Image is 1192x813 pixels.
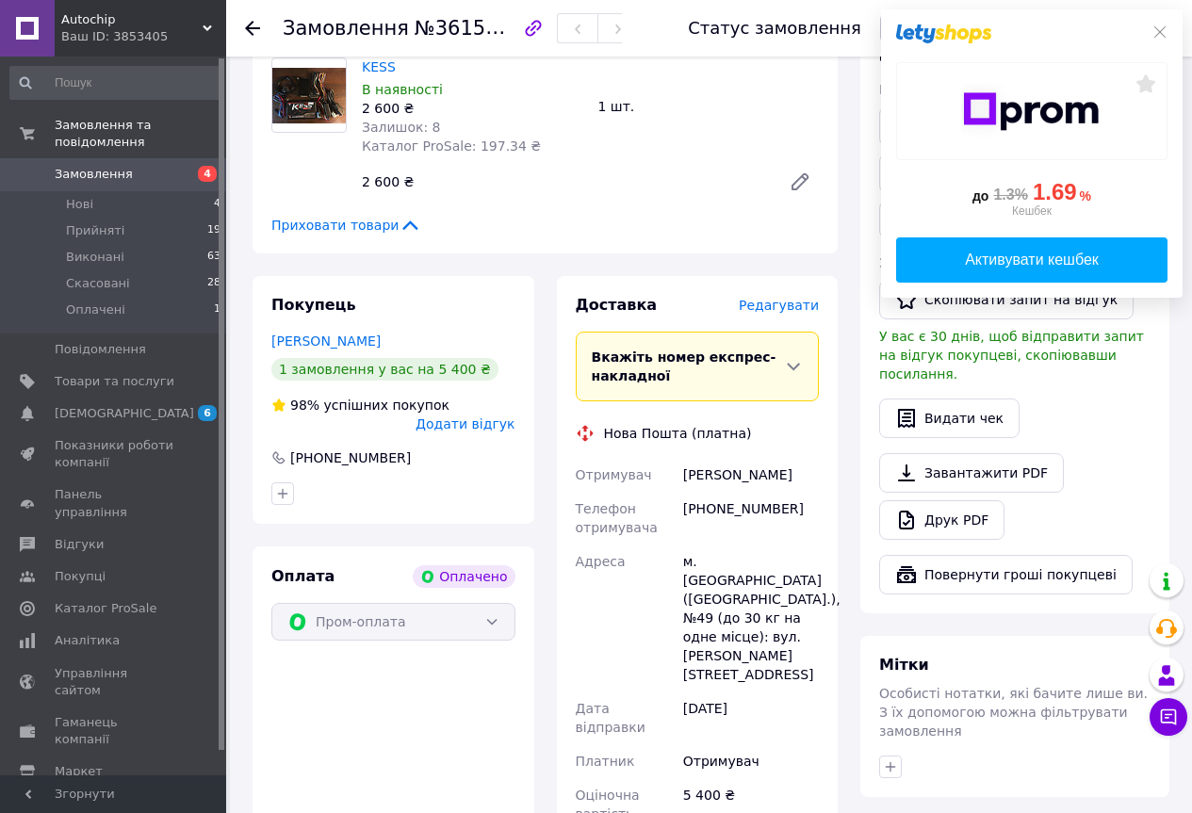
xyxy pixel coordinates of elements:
[55,665,174,699] span: Управління сайтом
[879,280,1134,319] button: Скопіювати запит на відгук
[198,166,217,182] span: 4
[288,448,413,467] div: [PHONE_NUMBER]
[739,298,819,313] span: Редагувати
[271,296,356,314] span: Покупець
[879,255,1088,270] span: Запит на відгук про компанію
[576,754,635,769] span: Платник
[66,222,124,239] span: Прийняті
[198,405,217,421] span: 6
[679,744,823,778] div: Отримувач
[61,28,226,45] div: Ваш ID: 3853405
[576,467,652,482] span: Отримувач
[66,196,93,213] span: Нові
[576,501,658,535] span: Телефон отримувача
[1150,698,1187,736] button: Чат з покупцем
[879,555,1133,594] button: Повернути гроші покупцеві
[55,600,156,617] span: Каталог ProSale
[679,545,823,691] div: м. [GEOGRAPHIC_DATA] ([GEOGRAPHIC_DATA].), №49 (до 30 кг на одне місце): вул. [PERSON_NAME][STREE...
[362,120,441,135] span: Залишок: 8
[599,424,757,443] div: Нова Пошта (платна)
[271,333,381,349] a: [PERSON_NAME]
[879,453,1064,493] a: Завантажити PDF
[879,500,1004,540] a: Друк PDF
[55,536,104,553] span: Відгуки
[879,398,1020,438] button: Видати чек
[55,763,103,780] span: Маркет
[55,632,120,649] span: Аналітика
[55,117,226,151] span: Замовлення та повідомлення
[576,554,626,569] span: Адреса
[55,341,146,358] span: Повідомлення
[55,373,174,390] span: Товари та послуги
[207,275,220,292] span: 28
[9,66,222,100] input: Пошук
[271,216,421,235] span: Приховати товари
[271,396,449,415] div: успішних покупок
[55,166,133,183] span: Замовлення
[207,249,220,266] span: 63
[679,691,823,744] div: [DATE]
[591,93,827,120] div: 1 шт.
[781,163,819,201] a: Редагувати
[214,301,220,318] span: 1
[576,296,658,314] span: Доставка
[879,106,1090,146] button: Надіслати інструкцію
[362,82,443,97] span: В наявності
[879,329,1144,382] span: У вас є 30 днів, щоб відправити запит на відгук покупцеві, скопіювавши посилання.
[214,196,220,213] span: 4
[55,568,106,585] span: Покупці
[283,17,409,40] span: Замовлення
[592,350,776,383] span: Вкажіть номер експрес-накладної
[879,154,965,193] button: Чат
[688,19,861,38] div: Статус замовлення
[413,565,514,588] div: Оплачено
[362,138,541,154] span: Каталог ProSale: 197.34 ₴
[879,82,1020,97] span: Написати покупцеві
[679,492,823,545] div: [PHONE_NUMBER]
[415,16,548,40] span: №361561075
[61,11,203,28] span: Autochip
[55,714,174,748] span: Гаманець компанії
[290,398,319,413] span: 98%
[879,656,929,674] span: Мітки
[879,686,1148,739] span: Особисті нотатки, які бачите лише ви. З їх допомогою можна фільтрувати замовлення
[66,301,125,318] span: Оплачені
[271,358,498,381] div: 1 замовлення у вас на 5 400 ₴
[362,99,583,118] div: 2 600 ₴
[362,59,396,74] a: KESS
[576,701,645,735] span: Дата відправки
[272,68,346,123] img: KESS
[354,169,774,195] div: 2 600 ₴
[679,458,823,492] div: [PERSON_NAME]
[66,249,124,266] span: Виконані
[55,405,194,422] span: [DEMOGRAPHIC_DATA]
[66,275,130,292] span: Скасовані
[245,19,260,38] div: Повернутися назад
[879,201,978,238] a: WhatsApp
[207,222,220,239] span: 19
[416,416,514,431] span: Додати відгук
[271,567,335,585] span: Оплата
[55,486,174,520] span: Панель управління
[55,437,174,471] span: Показники роботи компанії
